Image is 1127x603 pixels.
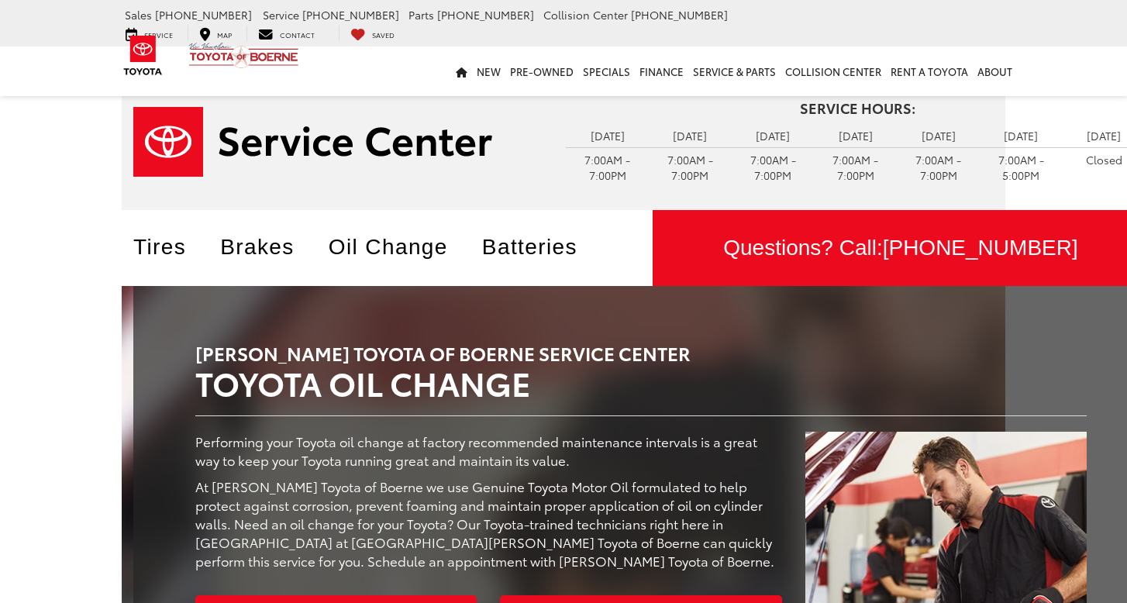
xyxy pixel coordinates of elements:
[133,107,543,177] a: Service Center | Vic Vaughan Toyota of Boerne in Boerne TX
[302,7,399,22] span: [PHONE_NUMBER]
[635,47,688,96] a: Finance
[155,7,252,22] span: [PHONE_NUMBER]
[732,147,815,187] td: 7:00AM - 7:00PM
[195,329,1087,400] h2: Toyota Oil Change
[688,47,781,96] a: Service & Parts: Opens in a new tab
[220,235,318,259] a: Brakes
[566,124,649,147] td: [DATE]
[883,236,1078,260] span: [PHONE_NUMBER]
[263,7,299,22] span: Service
[472,47,505,96] a: New
[195,477,782,570] p: At [PERSON_NAME] Toyota of Boerne we use Genuine Toyota Motor Oil formulated to help protect agai...
[133,235,209,259] a: Tires
[578,47,635,96] a: Specials
[815,124,898,147] td: [DATE]
[980,147,1063,187] td: 7:00AM - 5:00PM
[649,147,732,187] td: 7:00AM - 7:00PM
[133,107,492,177] img: Service Center | Vic Vaughan Toyota of Boerne in Boerne TX
[339,26,406,41] a: My Saved Vehicles
[195,339,691,366] span: [PERSON_NAME] Toyota of Boerne Service Center
[482,235,601,259] a: Batteries
[543,7,628,22] span: Collision Center
[246,26,326,41] a: Contact
[195,432,782,469] p: Performing your Toyota oil change at factory recommended maintenance intervals is a great way to ...
[408,7,434,22] span: Parts
[732,124,815,147] td: [DATE]
[886,47,973,96] a: Rent a Toyota
[188,42,299,69] img: Vic Vaughan Toyota of Boerne
[505,47,578,96] a: Pre-Owned
[566,147,649,187] td: 7:00AM - 7:00PM
[437,7,534,22] span: [PHONE_NUMBER]
[649,124,732,147] td: [DATE]
[451,47,472,96] a: Home
[815,147,898,187] td: 7:00AM - 7:00PM
[125,7,152,22] span: Sales
[114,30,172,81] img: Toyota
[781,47,886,96] a: Collision Center
[897,147,980,187] td: 7:00AM - 7:00PM
[188,26,243,41] a: Map
[114,26,184,41] a: Service
[980,124,1063,147] td: [DATE]
[973,47,1017,96] a: About
[897,124,980,147] td: [DATE]
[631,7,728,22] span: [PHONE_NUMBER]
[329,235,471,259] a: Oil Change
[372,29,395,40] span: Saved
